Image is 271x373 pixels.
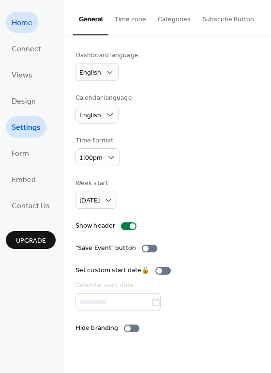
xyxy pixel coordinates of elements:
[6,231,56,249] button: Upgrade
[12,94,36,109] span: Design
[6,169,42,190] a: Embed
[12,16,32,31] span: Home
[12,68,32,83] span: Views
[6,64,38,85] a: Views
[12,199,50,214] span: Contact Us
[79,152,103,165] span: 1:00pm
[6,12,38,33] a: Home
[79,66,101,79] span: English
[6,38,47,59] a: Connect
[75,178,115,188] div: Week start
[75,93,132,103] div: Calendar language
[79,194,100,207] span: [DATE]
[79,109,101,122] span: English
[75,323,118,333] div: Hide branding
[12,146,29,162] span: Form
[75,243,136,253] div: "Save Event" button
[6,195,56,216] a: Contact Us
[75,221,115,231] div: Show header
[6,142,35,164] a: Form
[6,90,42,111] a: Design
[12,172,36,188] span: Embed
[12,120,41,136] span: Settings
[12,42,41,57] span: Connect
[75,136,118,146] div: Time format
[75,50,138,61] div: Dashboard language
[6,116,46,138] a: Settings
[16,236,46,246] span: Upgrade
